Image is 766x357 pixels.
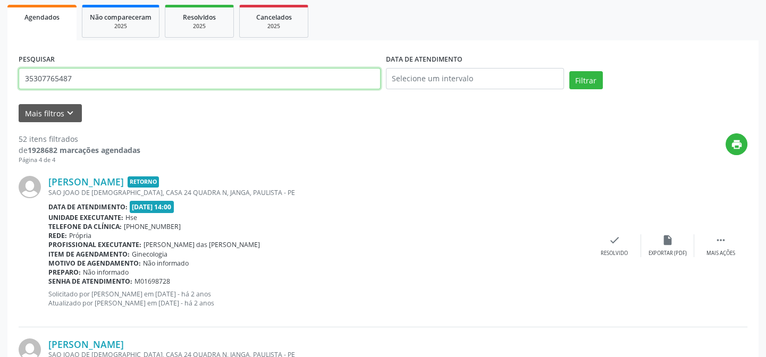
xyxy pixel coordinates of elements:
[247,22,300,30] div: 2025
[569,71,603,89] button: Filtrar
[48,250,130,259] b: Item de agendamento:
[24,13,60,22] span: Agendados
[19,176,41,198] img: img
[386,52,462,68] label: DATA DE ATENDIMENTO
[48,188,588,197] div: SAO JOAO DE [DEMOGRAPHIC_DATA], CASA 24 QUADRA N, JANGA, PAULISTA - PE
[90,13,151,22] span: Não compareceram
[90,22,151,30] div: 2025
[144,240,260,249] span: [PERSON_NAME] das [PERSON_NAME]
[715,234,727,246] i: 
[601,250,628,257] div: Resolvido
[48,277,132,286] b: Senha de atendimento:
[130,201,174,213] span: [DATE] 14:00
[19,68,381,89] input: Nome, código do beneficiário ou CPF
[19,156,140,165] div: Página 4 de 4
[706,250,735,257] div: Mais ações
[662,234,674,246] i: insert_drive_file
[48,268,81,277] b: Preparo:
[132,250,167,259] span: Ginecologia
[48,213,123,222] b: Unidade executante:
[48,240,141,249] b: Profissional executante:
[128,176,159,188] span: Retorno
[649,250,687,257] div: Exportar (PDF)
[19,52,55,68] label: PESQUISAR
[48,338,124,350] a: [PERSON_NAME]
[48,259,141,268] b: Motivo de agendamento:
[19,144,140,156] div: de
[134,277,170,286] span: M01698728
[609,234,620,246] i: check
[731,139,743,150] i: print
[48,231,67,240] b: Rede:
[48,222,122,231] b: Telefone da clínica:
[19,104,82,123] button: Mais filtroskeyboard_arrow_down
[386,68,564,89] input: Selecione um intervalo
[64,107,76,119] i: keyboard_arrow_down
[124,222,181,231] span: [PHONE_NUMBER]
[19,133,140,144] div: 52 itens filtrados
[69,231,91,240] span: Própria
[125,213,137,222] span: Hse
[173,22,226,30] div: 2025
[83,268,129,277] span: Não informado
[256,13,292,22] span: Cancelados
[183,13,216,22] span: Resolvidos
[48,202,128,211] b: Data de atendimento:
[143,259,189,268] span: Não informado
[28,145,140,155] strong: 1928682 marcações agendadas
[48,176,124,188] a: [PERSON_NAME]
[726,133,747,155] button: print
[48,290,588,308] p: Solicitado por [PERSON_NAME] em [DATE] - há 2 anos Atualizado por [PERSON_NAME] em [DATE] - há 2 ...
